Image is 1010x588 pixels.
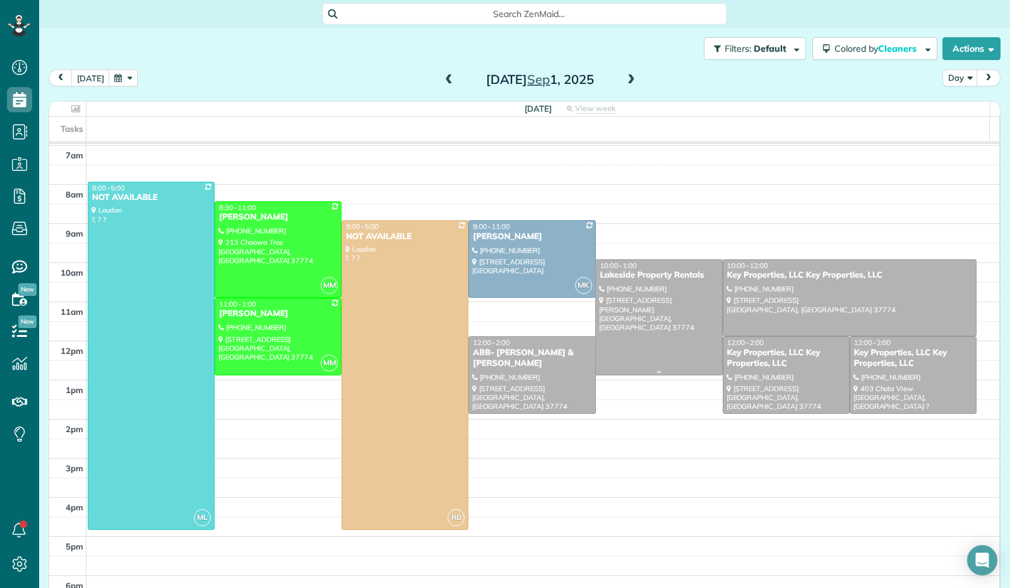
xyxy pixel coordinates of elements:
[321,355,338,372] span: MM
[727,261,768,270] span: 10:00 - 12:00
[345,232,465,242] div: NOT AVAILABLE
[835,43,921,54] span: Colored by
[853,348,973,369] div: Key Properties, LLC Key Properties, LLC
[977,69,1001,86] button: next
[61,268,83,278] span: 10am
[92,192,211,203] div: NOT AVAILABLE
[66,502,83,512] span: 4pm
[218,309,338,319] div: [PERSON_NAME]
[18,283,37,296] span: New
[92,184,125,192] span: 8:00 - 5:00
[472,232,591,242] div: [PERSON_NAME]
[525,103,552,114] span: [DATE]
[66,541,83,551] span: 5pm
[812,37,937,60] button: Colored byCleaners
[71,69,110,86] button: [DATE]
[704,37,806,60] button: Filters: Default
[727,348,846,369] div: Key Properties, LLC Key Properties, LLC
[66,150,83,160] span: 7am
[725,43,751,54] span: Filters:
[66,189,83,199] span: 8am
[527,71,550,87] span: Sep
[219,300,256,309] span: 11:00 - 1:00
[698,37,806,60] a: Filters: Default
[967,545,997,575] div: Open Intercom Messenger
[194,509,211,526] span: ML
[321,277,338,294] span: MM
[575,277,592,294] span: MK
[600,261,636,270] span: 10:00 - 1:00
[18,315,37,328] span: New
[942,37,1001,60] button: Actions
[727,270,973,281] div: Key Properties, LLC Key Properties, LLC
[599,270,718,281] div: Lakeside Property Rentals
[878,43,918,54] span: Cleaners
[66,385,83,395] span: 1pm
[61,124,83,134] span: Tasks
[727,338,764,347] span: 12:00 - 2:00
[575,103,615,114] span: View week
[754,43,787,54] span: Default
[942,69,978,86] button: Day
[219,203,256,212] span: 8:30 - 11:00
[61,307,83,317] span: 11am
[448,509,465,526] span: RB
[66,463,83,473] span: 3pm
[49,69,73,86] button: prev
[66,424,83,434] span: 2pm
[473,222,509,231] span: 9:00 - 11:00
[473,338,509,347] span: 12:00 - 2:00
[66,228,83,238] span: 9am
[854,338,891,347] span: 12:00 - 2:00
[461,73,619,86] h2: [DATE] 1, 2025
[472,348,591,369] div: ABB- [PERSON_NAME] & [PERSON_NAME]
[61,346,83,356] span: 12pm
[218,212,338,223] div: [PERSON_NAME]
[346,222,379,231] span: 9:00 - 5:00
